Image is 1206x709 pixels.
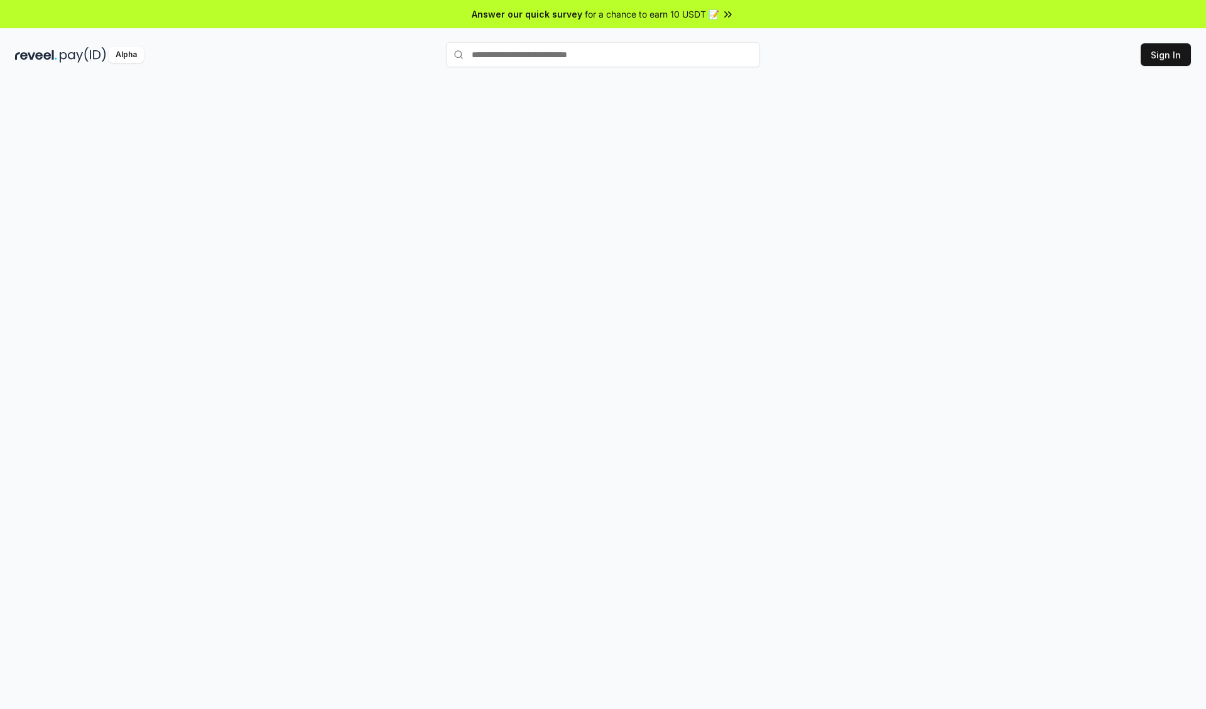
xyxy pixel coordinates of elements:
img: reveel_dark [15,47,57,63]
div: Alpha [109,47,144,63]
button: Sign In [1141,43,1191,66]
span: for a chance to earn 10 USDT 📝 [585,8,719,21]
span: Answer our quick survey [472,8,582,21]
img: pay_id [60,47,106,63]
